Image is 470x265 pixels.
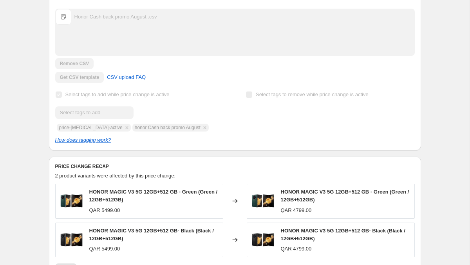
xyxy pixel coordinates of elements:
[89,245,120,253] div: QAR 5499.00
[256,91,369,97] span: Select tags to remove while price change is active
[89,189,218,203] span: HONOR MAGIC V3 5G 12GB+512 GB - Green (Green / 12GB+512GB)
[65,91,170,97] span: Select tags to add while price change is active
[102,71,150,84] a: CSV upload FAQ
[55,106,134,119] input: Select tags to add
[107,73,146,81] span: CSV upload FAQ
[281,228,405,241] span: HONOR MAGIC V3 5G 12GB+512 GB- Black (Black / 12GB+512GB)
[89,228,214,241] span: HONOR MAGIC V3 5G 12GB+512 GB- Black (Black / 12GB+512GB)
[89,207,120,214] div: QAR 5499.00
[74,13,157,21] div: Honor Cash back promo August .csv
[55,137,111,143] a: How does tagging work?
[55,173,176,179] span: 2 product variants were affected by this price change:
[251,228,275,252] img: HONOR-MAGIC-V3-5G-12_512-GB-Black1_80x.jpg
[281,189,409,203] span: HONOR MAGIC V3 5G 12GB+512 GB - Green (Green / 12GB+512GB)
[281,207,312,214] div: QAR 4799.00
[55,163,415,170] h6: PRICE CHANGE RECAP
[60,228,83,252] img: HONOR-MAGIC-V3-5G-12_512-GB-Black1_80x.jpg
[281,245,312,253] div: QAR 4799.00
[251,189,275,213] img: HONOR-MAGIC-V3-5G-12_512-GB-Green_80x.jpg
[60,189,83,213] img: HONOR-MAGIC-V3-5G-12_512-GB-Green_80x.jpg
